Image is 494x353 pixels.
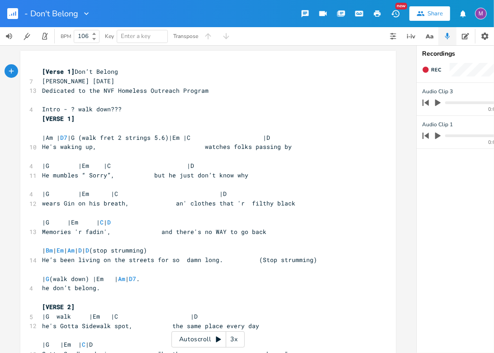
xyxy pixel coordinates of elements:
[42,312,198,320] span: |G walk |Em |C |D
[42,228,266,236] span: Memories 'r fadin', and there's no WAY to go back
[107,218,111,226] span: D
[121,32,151,40] span: Enter a key
[42,275,140,283] span: | (walk down) |Em | | .
[171,331,245,348] div: Autoscroll
[42,284,100,292] span: he don’t belong.
[42,256,317,264] span: He’s been living on the streets for so damn long. (Stop strumming)
[475,3,487,24] button: M
[173,33,198,39] div: Transpose
[24,10,78,18] span: - Don't Belong
[67,246,75,254] span: Am
[42,303,75,311] span: [VERSE 2]
[475,8,487,19] div: melindameshad
[85,246,89,254] span: D
[42,322,259,330] span: he's Gotta Sidewalk spot, the same place every day
[82,340,85,348] span: C
[42,340,93,348] span: |G |Em | |D
[418,62,445,77] button: Rec
[46,246,53,254] span: Bm
[61,34,71,39] div: BPM
[42,162,194,170] span: |G |Em |C |D
[42,86,209,95] span: Dedicated to the NVF Homeless Outreach Program
[42,218,111,226] span: |G |Em | |
[42,199,295,207] span: wears Gin on his breath, an' clothes that 'r filthy black
[78,246,82,254] span: D
[105,33,114,39] div: Key
[386,5,404,22] button: New
[409,6,450,21] button: Share
[42,246,147,254] span: | | | | | (stop strumming)
[100,218,104,226] span: C
[42,67,118,76] span: Don’t Belong
[42,190,227,198] span: |G |Em |C |D
[46,275,49,283] span: G
[427,10,443,18] div: Share
[129,275,136,283] span: D7
[422,120,453,129] span: Audio Clip 1
[42,143,292,151] span: He's waking up, watches folks passing by
[395,3,407,10] div: New
[118,275,125,283] span: Am
[42,114,75,123] span: [VERSE 1]
[422,87,453,96] span: Audio Clip 3
[57,246,64,254] span: Em
[226,331,242,348] div: 3x
[42,67,75,76] span: [Verse 1]
[42,105,122,113] span: Intro - ? walk down???
[42,171,248,179] span: He mumbles “ Sorry”, but he just don’t know why
[42,134,270,142] span: |Am | |G (walk fret 2 strings 5.6)|Em |C |D
[60,134,67,142] span: D7
[431,67,441,73] span: Rec
[42,77,114,85] span: [PERSON_NAME] [DATE]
